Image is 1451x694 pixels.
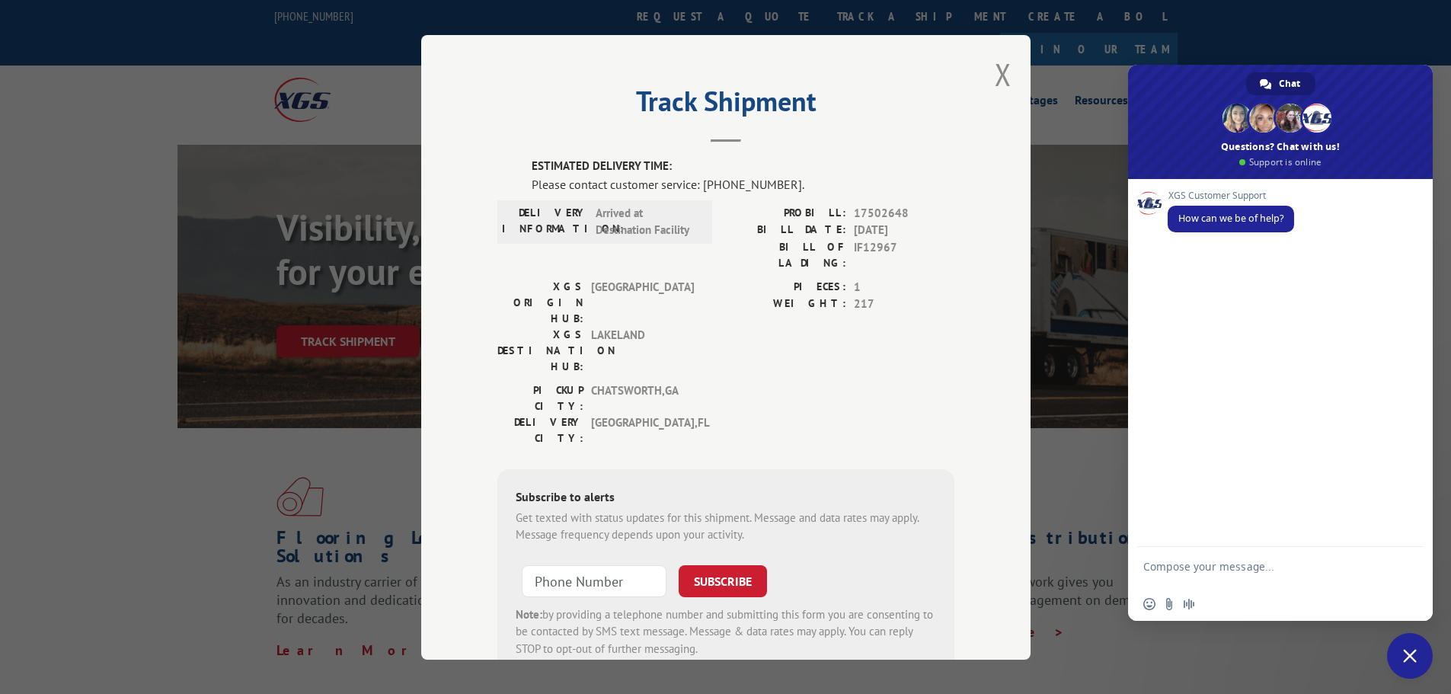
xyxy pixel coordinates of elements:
span: 1 [854,278,954,296]
label: PROBILL: [726,204,846,222]
span: XGS Customer Support [1168,190,1294,201]
span: Chat [1279,72,1300,95]
span: LAKELAND [591,326,694,374]
label: BILL DATE: [726,222,846,239]
textarea: Compose your message... [1143,560,1384,587]
span: How can we be of help? [1178,212,1283,225]
label: PICKUP CITY: [497,382,583,414]
label: WEIGHT: [726,296,846,313]
span: CHATSWORTH , GA [591,382,694,414]
span: [GEOGRAPHIC_DATA] , FL [591,414,694,446]
label: BILL OF LADING: [726,238,846,270]
span: 17502648 [854,204,954,222]
div: by providing a telephone number and submitting this form you are consenting to be contacted by SM... [516,606,936,657]
label: ESTIMATED DELIVERY TIME: [532,158,954,175]
span: 217 [854,296,954,313]
div: Subscribe to alerts [516,487,936,509]
div: Get texted with status updates for this shipment. Message and data rates may apply. Message frequ... [516,509,936,543]
span: [GEOGRAPHIC_DATA] [591,278,694,326]
span: Insert an emoji [1143,598,1155,610]
label: XGS ORIGIN HUB: [497,278,583,326]
strong: Note: [516,606,542,621]
label: DELIVERY INFORMATION: [502,204,588,238]
span: Audio message [1183,598,1195,610]
span: Arrived at Destination Facility [596,204,698,238]
span: [DATE] [854,222,954,239]
button: Close modal [995,54,1012,94]
div: Please contact customer service: [PHONE_NUMBER]. [532,174,954,193]
div: Chat [1246,72,1315,95]
span: Send a file [1163,598,1175,610]
label: PIECES: [726,278,846,296]
label: XGS DESTINATION HUB: [497,326,583,374]
span: IF12967 [854,238,954,270]
button: SUBSCRIBE [679,564,767,596]
input: Phone Number [522,564,666,596]
h2: Track Shipment [497,91,954,120]
label: DELIVERY CITY: [497,414,583,446]
div: Close chat [1387,633,1433,679]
